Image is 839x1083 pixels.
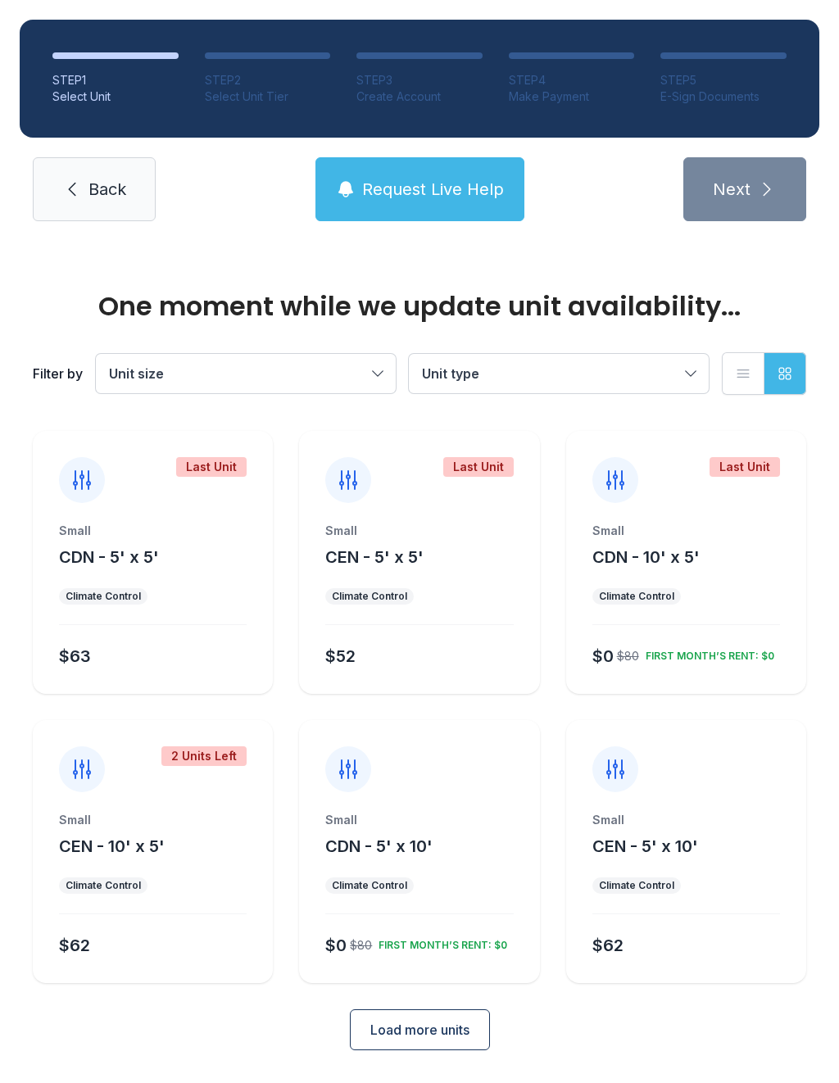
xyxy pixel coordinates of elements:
div: Filter by [33,364,83,383]
div: STEP 4 [509,72,635,88]
div: Last Unit [443,457,514,477]
span: CEN - 5' x 5' [325,547,424,567]
div: Climate Control [332,879,407,892]
span: Request Live Help [362,178,504,201]
button: Unit size [96,354,396,393]
span: CEN - 10' x 5' [59,836,165,856]
div: $80 [617,648,639,664]
div: $80 [350,937,372,954]
div: Small [592,523,780,539]
div: Select Unit Tier [205,88,331,105]
div: Last Unit [176,457,247,477]
button: CDN - 5' x 10' [325,835,433,858]
div: Create Account [356,88,483,105]
button: CEN - 5' x 10' [592,835,698,858]
div: $0 [592,645,614,668]
div: Climate Control [66,879,141,892]
div: Small [592,812,780,828]
div: $62 [59,934,90,957]
span: CDN - 10' x 5' [592,547,700,567]
div: 2 Units Left [161,746,247,766]
div: One moment while we update unit availability... [33,293,806,319]
div: FIRST MONTH’S RENT: $0 [372,932,507,952]
div: STEP 3 [356,72,483,88]
div: Small [59,812,247,828]
span: Next [713,178,751,201]
div: Make Payment [509,88,635,105]
div: $52 [325,645,356,668]
div: Small [59,523,247,539]
span: CDN - 5' x 5' [59,547,159,567]
button: CEN - 5' x 5' [325,546,424,569]
div: Climate Control [599,879,674,892]
span: Back [88,178,126,201]
span: Unit type [422,365,479,382]
div: E-Sign Documents [660,88,787,105]
span: CEN - 5' x 10' [592,836,698,856]
div: STEP 5 [660,72,787,88]
div: Last Unit [710,457,780,477]
div: Climate Control [66,590,141,603]
div: FIRST MONTH’S RENT: $0 [639,643,774,663]
span: CDN - 5' x 10' [325,836,433,856]
div: Climate Control [332,590,407,603]
button: CEN - 10' x 5' [59,835,165,858]
span: Unit size [109,365,164,382]
button: CDN - 5' x 5' [59,546,159,569]
div: Climate Control [599,590,674,603]
div: STEP 2 [205,72,331,88]
div: $0 [325,934,347,957]
div: Select Unit [52,88,179,105]
span: Load more units [370,1020,469,1040]
button: CDN - 10' x 5' [592,546,700,569]
div: Small [325,523,513,539]
button: Unit type [409,354,709,393]
div: $62 [592,934,624,957]
div: $63 [59,645,91,668]
div: Small [325,812,513,828]
div: STEP 1 [52,72,179,88]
